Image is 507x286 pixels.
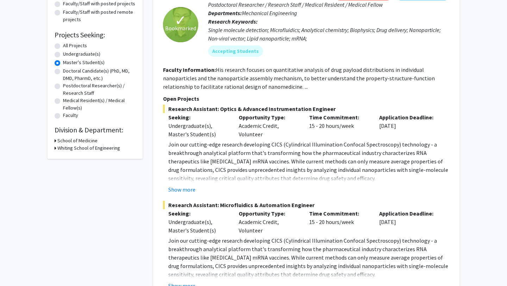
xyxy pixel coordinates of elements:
span: Research Assistant: Optics & Advanced Instrumentation Engineer [163,105,450,113]
p: Postdoctoral Researcher / Research Staff / Medical Resident / Medical Fellow [208,0,450,9]
p: Opportunity Type: [239,209,299,218]
div: [DATE] [374,113,444,138]
p: Open Projects [163,94,450,103]
p: Join our cutting-edge research developing CICS (Cylindrical Illumination Confocal Spectroscopy) t... [168,236,450,279]
label: Master's Student(s) [63,59,105,66]
span: ✓ [175,17,187,24]
label: Faculty/Staff with posted remote projects [63,8,136,23]
span: Mechanical Engineering [242,10,297,17]
p: Time Commitment: [309,113,369,122]
mat-chip: Accepting Students [208,45,263,57]
b: Research Keywords: [208,18,258,25]
p: Seeking: [168,209,228,218]
iframe: Chat [5,254,30,281]
div: Academic Credit, Volunteer [233,209,304,235]
div: Academic Credit, Volunteer [233,113,304,138]
label: Postdoctoral Researcher(s) / Research Staff [63,82,136,97]
h2: Division & Department: [55,126,136,134]
div: Undergraduate(s), Master's Student(s) [168,218,228,235]
p: Opportunity Type: [239,113,299,122]
label: Doctoral Candidate(s) (PhD, MD, DMD, PharmD, etc.) [63,67,136,82]
fg-read-more: His research focuses on quantitative analysis of drug payload distributions in individual nanopar... [163,66,435,90]
button: Show more [168,185,195,194]
h3: School of Medicine [57,137,98,144]
h2: Projects Seeking: [55,31,136,39]
div: [DATE] [374,209,444,235]
p: Time Commitment: [309,209,369,218]
span: Bookmarked [165,24,196,32]
div: Single molecule detection; Microfluidics; Analytical chemistry; Biophysics; Drug delivery; Nanopa... [208,26,450,43]
b: Faculty Information: [163,66,216,73]
label: Faculty [63,112,78,119]
b: Departments: [208,10,242,17]
p: Join our cutting-edge research developing CICS (Cylindrical Illumination Confocal Spectroscopy) t... [168,140,450,182]
div: 15 - 20 hours/week [304,113,374,138]
p: Application Deadline: [379,113,439,122]
div: 15 - 20 hours/week [304,209,374,235]
label: Undergraduate(s) [63,50,100,58]
h3: Whiting School of Engineering [57,144,120,152]
p: Seeking: [168,113,228,122]
p: Application Deadline: [379,209,439,218]
span: Research Assistant: Microfluidics & Automation Engineer [163,201,450,209]
label: All Projects [63,42,87,49]
label: Medical Resident(s) / Medical Fellow(s) [63,97,136,112]
div: Undergraduate(s), Master's Student(s) [168,122,228,138]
